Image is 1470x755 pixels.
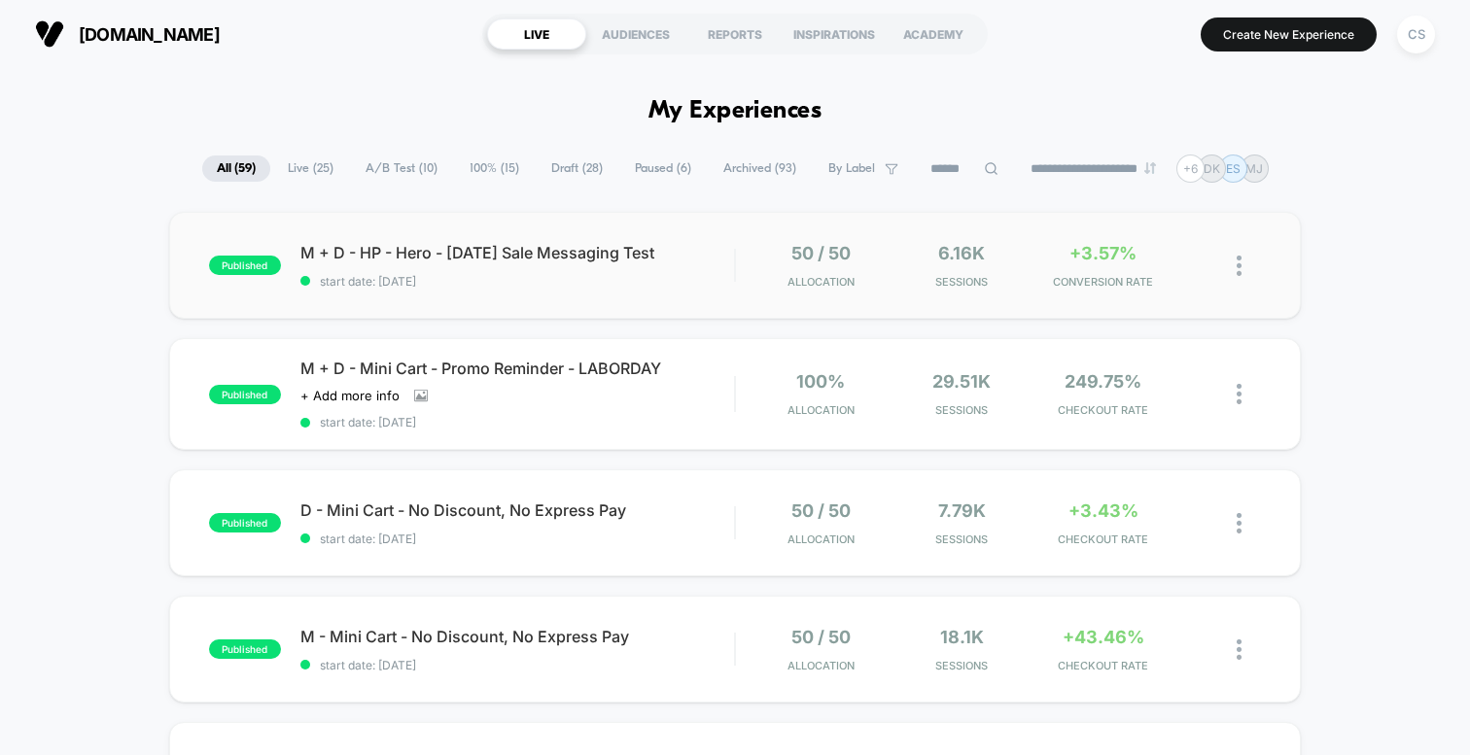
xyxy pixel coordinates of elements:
span: +3.57% [1069,243,1137,263]
span: +43.46% [1063,627,1144,647]
span: 18.1k [940,627,984,647]
span: M - Mini Cart - No Discount, No Express Pay [300,627,734,646]
span: + Add more info [300,388,400,403]
span: published [209,385,281,404]
span: 100% ( 15 ) [455,155,534,182]
span: 7.79k [938,500,986,521]
div: CS [1397,16,1435,53]
span: +3.43% [1068,500,1138,521]
img: Visually logo [35,19,64,49]
span: Allocation [787,532,855,546]
span: CHECKOUT RATE [1037,659,1169,672]
img: close [1237,513,1242,533]
span: Paused ( 6 ) [620,155,706,182]
span: published [209,639,281,659]
span: M + D - Mini Cart - Promo Reminder - LABORDAY [300,359,734,378]
img: close [1237,384,1242,404]
span: CHECKOUT RATE [1037,403,1169,417]
p: MJ [1245,161,1263,176]
span: Allocation [787,659,855,672]
button: [DOMAIN_NAME] [29,18,226,50]
span: start date: [DATE] [300,415,734,429]
span: Allocation [787,403,855,417]
span: start date: [DATE] [300,274,734,289]
div: AUDIENCES [586,18,685,50]
button: CS [1391,15,1441,54]
span: 100% [796,371,845,392]
span: published [209,256,281,275]
span: 6.16k [938,243,985,263]
span: M + D - HP - Hero - [DATE] Sale Messaging Test [300,243,734,262]
div: + 6 [1176,154,1205,183]
span: Sessions [896,403,1028,417]
h1: My Experiences [648,97,822,125]
span: start date: [DATE] [300,532,734,546]
span: 29.51k [932,371,991,392]
button: Create New Experience [1201,17,1377,51]
div: INSPIRATIONS [785,18,884,50]
span: [DOMAIN_NAME] [79,24,220,45]
span: 50 / 50 [791,500,851,521]
span: Sessions [896,275,1028,289]
span: CONVERSION RATE [1037,275,1169,289]
span: Live ( 25 ) [273,155,348,182]
span: Archived ( 93 ) [709,155,811,182]
img: end [1144,162,1156,174]
img: close [1237,256,1242,276]
div: LIVE [487,18,586,50]
span: 249.75% [1065,371,1141,392]
span: A/B Test ( 10 ) [351,155,452,182]
span: By Label [828,161,875,176]
p: DK [1204,161,1220,176]
p: ES [1226,161,1241,176]
img: close [1237,639,1242,660]
span: 50 / 50 [791,627,851,647]
span: Allocation [787,275,855,289]
span: CHECKOUT RATE [1037,532,1169,546]
span: Draft ( 28 ) [537,155,617,182]
div: ACADEMY [884,18,983,50]
span: D - Mini Cart - No Discount, No Express Pay [300,500,734,520]
span: Sessions [896,659,1028,672]
div: REPORTS [685,18,785,50]
span: Sessions [896,532,1028,546]
span: All ( 59 ) [202,155,270,182]
span: published [209,513,281,532]
span: 50 / 50 [791,243,851,263]
span: start date: [DATE] [300,658,734,672]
